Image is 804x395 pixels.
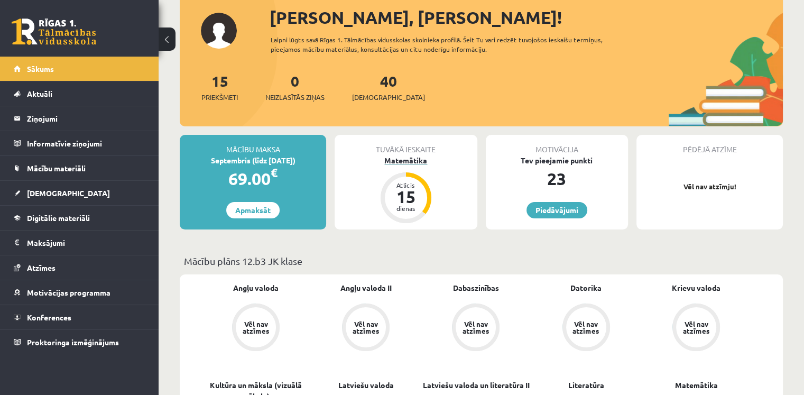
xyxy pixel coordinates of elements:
div: Matemātika [335,155,477,166]
a: Vēl nav atzīmes [201,304,311,353]
div: 15 [390,188,422,205]
div: Mācību maksa [180,135,326,155]
span: [DEMOGRAPHIC_DATA] [27,188,110,198]
a: Dabaszinības [453,282,499,293]
a: Atzīmes [14,255,145,280]
a: Apmaksāt [226,202,280,218]
a: Latviešu valoda [338,380,394,391]
div: Septembris (līdz [DATE]) [180,155,326,166]
a: Angļu valoda [233,282,279,293]
div: [PERSON_NAME], [PERSON_NAME]! [270,5,783,30]
div: Vēl nav atzīmes [461,320,491,334]
div: Vēl nav atzīmes [681,320,711,334]
a: Vēl nav atzīmes [311,304,421,353]
div: 23 [486,166,628,191]
a: 0Neizlasītās ziņas [265,71,325,103]
div: Atlicis [390,182,422,188]
legend: Informatīvie ziņojumi [27,131,145,155]
div: Motivācija [486,135,628,155]
div: Tev pieejamie punkti [486,155,628,166]
a: Piedāvājumi [526,202,587,218]
legend: Maksājumi [27,231,145,255]
div: Vēl nav atzīmes [241,320,271,334]
a: Digitālie materiāli [14,206,145,230]
div: Tuvākā ieskaite [335,135,477,155]
a: Maksājumi [14,231,145,255]
a: Matemātika Atlicis 15 dienas [335,155,477,225]
a: Informatīvie ziņojumi [14,131,145,155]
span: Motivācijas programma [27,288,110,297]
a: [DEMOGRAPHIC_DATA] [14,181,145,205]
span: Konferences [27,313,71,322]
a: Aktuāli [14,81,145,106]
div: 69.00 [180,166,326,191]
a: Vēl nav atzīmes [641,304,751,353]
span: Digitālie materiāli [27,213,90,223]
a: Datorika [570,282,602,293]
legend: Ziņojumi [27,106,145,131]
span: [DEMOGRAPHIC_DATA] [352,92,425,103]
a: Ziņojumi [14,106,145,131]
a: Motivācijas programma [14,280,145,305]
a: Vēl nav atzīmes [531,304,641,353]
p: Mācību plāns 12.b3 JK klase [184,254,779,268]
p: Vēl nav atzīmju! [642,181,778,192]
div: Vēl nav atzīmes [571,320,601,334]
span: Atzīmes [27,263,56,272]
span: Mācību materiāli [27,163,86,173]
a: Latviešu valoda un literatūra II [422,380,529,391]
div: dienas [390,205,422,212]
span: € [271,165,278,180]
span: Aktuāli [27,89,52,98]
a: Sākums [14,57,145,81]
a: Krievu valoda [672,282,720,293]
a: Proktoringa izmēģinājums [14,330,145,354]
div: Pēdējā atzīme [636,135,783,155]
a: 40[DEMOGRAPHIC_DATA] [352,71,425,103]
a: Mācību materiāli [14,156,145,180]
span: Sākums [27,64,54,74]
a: Matemātika [674,380,717,391]
div: Laipni lūgts savā Rīgas 1. Tālmācības vidusskolas skolnieka profilā. Šeit Tu vari redzēt tuvojošo... [271,35,633,54]
a: 15Priekšmeti [201,71,238,103]
a: Vēl nav atzīmes [421,304,531,353]
span: Neizlasītās ziņas [265,92,325,103]
a: Literatūra [568,380,604,391]
a: Angļu valoda II [340,282,392,293]
span: Priekšmeti [201,92,238,103]
a: Konferences [14,305,145,329]
div: Vēl nav atzīmes [351,320,381,334]
a: Rīgas 1. Tālmācības vidusskola [12,19,96,45]
span: Proktoringa izmēģinājums [27,337,119,347]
